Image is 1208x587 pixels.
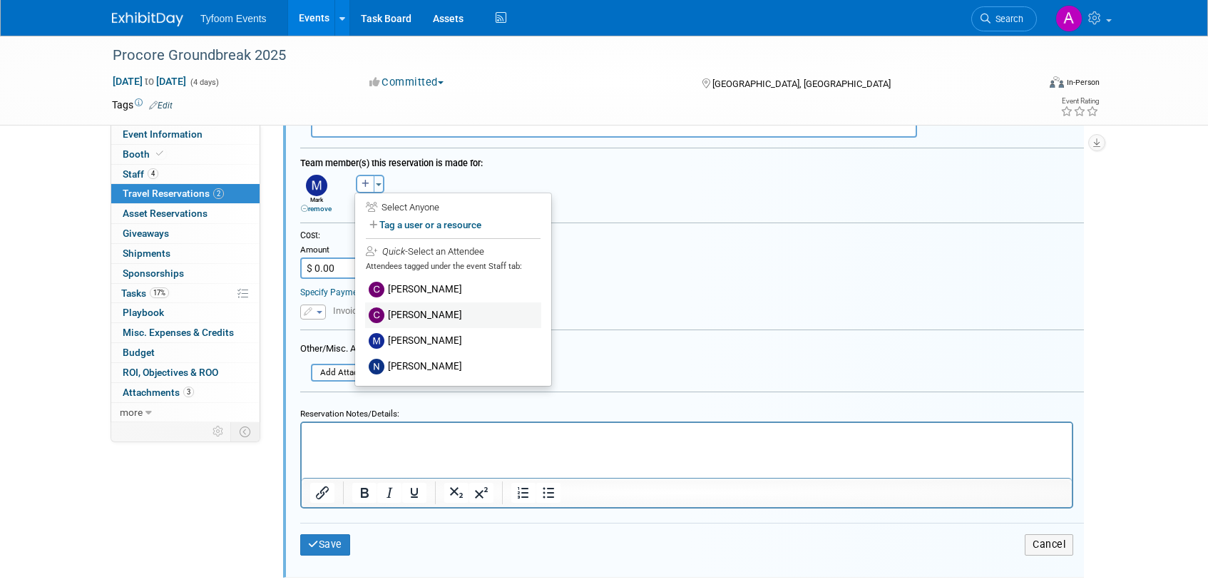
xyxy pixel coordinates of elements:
[366,260,541,273] div: Attendees tagged under the event Staff tab:
[369,282,384,297] img: C.jpg
[953,74,1100,96] div: Event Format
[123,307,164,318] span: Playbook
[111,264,260,283] a: Sponsorships
[123,267,184,279] span: Sponsorships
[200,13,267,24] span: Tyfoom Events
[123,128,203,140] span: Event Information
[366,245,541,259] div: -Select an Attendee
[156,150,163,158] i: Booth reservation complete
[121,287,169,299] span: Tasks
[300,150,1084,171] div: Team member(s) this reservation is made for:
[123,327,234,338] span: Misc. Expenses & Credits
[300,230,1084,242] div: Cost:
[111,145,260,164] a: Booth
[111,244,260,263] a: Shipments
[231,422,260,441] td: Toggle Event Tabs
[123,148,166,160] span: Booth
[444,483,469,503] button: Subscript
[111,403,260,422] a: more
[111,383,260,402] a: Attachments3
[511,483,536,503] button: Numbered list
[111,204,260,223] a: Asset Reservations
[300,534,350,555] button: Save
[120,407,143,418] span: more
[302,423,1072,478] iframe: Rich Text Area
[148,168,158,179] span: 4
[213,188,224,199] span: 2
[112,12,183,26] img: ExhibitDay
[300,287,394,297] a: Specify Payment Details
[991,14,1023,24] span: Search
[189,78,219,87] span: (4 days)
[971,6,1037,31] a: Search
[364,75,449,90] button: Committed
[1060,98,1099,105] div: Event Rating
[112,98,173,112] td: Tags
[111,323,260,342] a: Misc. Expenses & Credits
[123,387,194,398] span: Attachments
[1050,76,1064,88] img: Format-Inperson.png
[333,305,366,316] span: Invoice:
[301,205,332,213] a: remove
[365,302,541,328] label: [PERSON_NAME]
[352,483,377,503] button: Bold
[111,224,260,243] a: Giveaways
[111,165,260,184] a: Staff4
[150,287,169,298] span: 17%
[123,347,155,358] span: Budget
[112,75,187,88] span: [DATE] [DATE]
[123,188,224,199] span: Travel Reservations
[536,483,561,503] button: Bullet list
[469,483,493,503] button: Superscript
[123,367,218,378] span: ROI, Objectives & ROO
[369,333,384,349] img: M.jpg
[369,307,384,323] img: C.jpg
[402,483,426,503] button: Underline
[382,246,405,257] i: Quick
[111,363,260,382] a: ROI, Objectives & ROO
[310,483,334,503] button: Insert/edit link
[111,125,260,144] a: Event Information
[333,305,503,316] span: Screenshot [DATE] 145502 (1).png
[369,359,384,374] img: N.jpg
[123,228,169,239] span: Giveaways
[149,101,173,111] a: Edit
[111,184,260,203] a: Travel Reservations2
[365,354,541,379] label: [PERSON_NAME]
[1066,77,1100,88] div: In-Person
[300,245,404,257] div: Amount
[377,483,401,503] button: Italic
[206,422,231,441] td: Personalize Event Tab Strip
[366,201,541,215] div: Select Anyone
[111,303,260,322] a: Playbook
[183,387,194,397] span: 3
[293,196,339,213] div: Mark
[108,43,1015,68] div: Procore Groundbreak 2025
[306,175,327,196] img: M.jpg
[712,78,891,89] span: [GEOGRAPHIC_DATA], [GEOGRAPHIC_DATA]
[365,328,541,354] label: [PERSON_NAME]
[365,277,541,302] label: [PERSON_NAME]
[143,76,156,87] span: to
[300,342,404,359] div: Other/Misc. Attachments:
[366,215,541,235] label: Tag a user or a resource
[123,208,208,219] span: Asset Reservations
[300,402,1073,422] div: Reservation Notes/Details:
[111,343,260,362] a: Budget
[1025,534,1073,555] button: Cancel
[1055,5,1082,32] img: Angie Nichols
[111,284,260,303] a: Tasks17%
[123,247,170,259] span: Shipments
[123,168,158,180] span: Staff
